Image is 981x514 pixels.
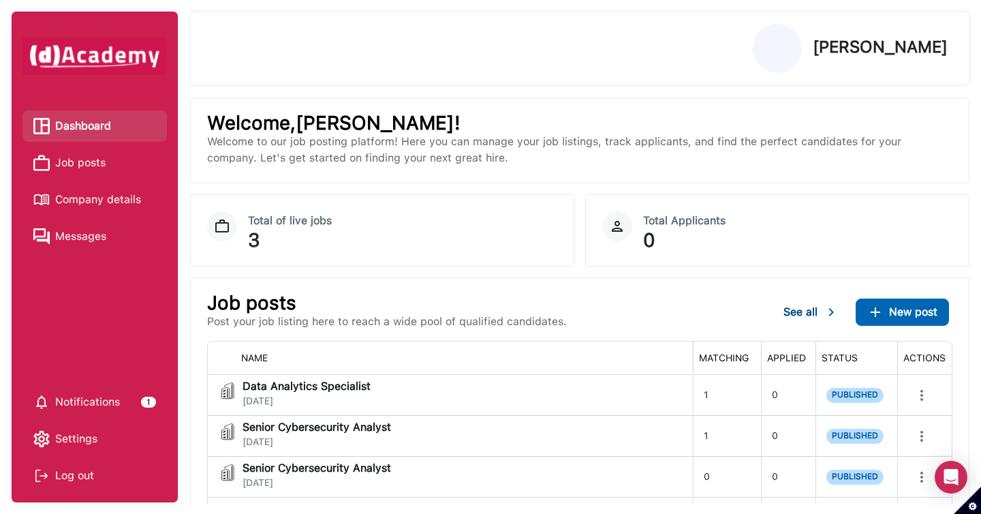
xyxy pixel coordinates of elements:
[33,192,50,208] img: Company details icon
[241,352,268,363] span: NAME
[218,381,237,400] img: jobi
[813,39,948,55] p: [PERSON_NAME]
[207,211,237,241] img: Job Dashboard
[761,457,815,497] div: 0
[218,422,237,441] img: jobi
[207,115,952,131] p: Welcome,
[889,305,937,318] span: New post
[33,228,50,245] img: Messages icon
[643,230,952,250] div: 0
[908,423,935,450] button: more
[55,392,120,412] span: Notifications
[248,230,557,250] div: 3
[867,304,884,320] img: ...
[55,116,111,136] span: Dashboard
[33,466,156,486] div: Log out
[22,37,167,75] img: dAcademy
[248,211,557,230] div: Total of live jobs
[783,305,817,318] span: See all
[935,461,967,494] div: Open Intercom Messenger
[33,116,156,136] a: Dashboard iconDashboard
[822,352,858,363] span: STATUS
[218,463,237,482] img: jobi
[33,190,156,210] a: Company details iconCompany details
[693,375,761,415] div: 1
[823,304,839,320] img: ...
[826,470,884,485] span: PUBLISHED
[243,436,391,448] span: [DATE]
[954,487,981,514] button: Set cookie preferences
[826,429,884,444] span: PUBLISHED
[243,463,391,474] span: Senior Cybersecurity Analyst
[753,25,801,72] img: Profile
[243,395,371,407] span: [DATE]
[207,314,567,330] p: Post your job listing here to reach a wide pool of qualified candidates.
[33,394,50,410] img: setting
[33,431,50,447] img: setting
[693,457,761,497] div: 0
[33,118,50,134] img: Dashboard icon
[856,299,949,326] button: ...New post
[903,352,946,363] span: ACTIONS
[141,397,156,408] div: 1
[826,388,884,403] span: PUBLISHED
[773,299,850,326] button: See all...
[33,468,50,484] img: Log out
[33,226,156,247] a: Messages iconMessages
[761,375,815,415] div: 0
[602,211,632,241] img: Icon Circle
[699,352,749,363] span: MATCHING
[767,352,806,363] span: APPLIED
[243,381,371,392] span: Data Analytics Specialist
[55,226,106,247] span: Messages
[908,382,935,409] button: more
[643,211,952,230] div: Total Applicants
[296,111,461,134] span: [PERSON_NAME] !
[207,294,567,311] p: Job posts
[693,416,761,456] div: 1
[761,416,815,456] div: 0
[243,422,391,433] span: Senior Cybersecurity Analyst
[908,464,935,491] button: more
[55,190,141,210] span: Company details
[207,134,952,166] p: Welcome to our job posting platform! Here you can manage your job listings, track applicants, and...
[55,429,97,449] span: Settings
[55,153,106,173] span: Job posts
[33,153,156,173] a: Job posts iconJob posts
[243,477,391,489] span: [DATE]
[33,155,50,171] img: Job posts icon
